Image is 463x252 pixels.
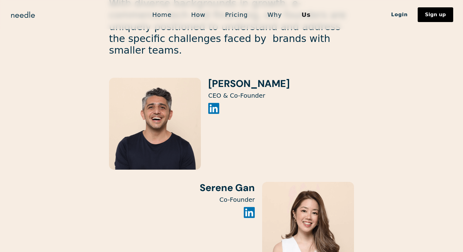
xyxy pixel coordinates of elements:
a: Home [142,8,181,21]
p: Co-Founder [109,196,255,203]
h3: Serene Gan [109,182,255,194]
p: CEO & Co-Founder [208,92,290,99]
div: Sign up [425,12,446,17]
a: Pricing [215,8,258,21]
a: Sign up [418,7,453,22]
a: Why [258,8,292,21]
h3: [PERSON_NAME] [208,78,290,89]
a: Login [381,9,418,20]
a: How [181,8,215,21]
a: Us [292,8,321,21]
